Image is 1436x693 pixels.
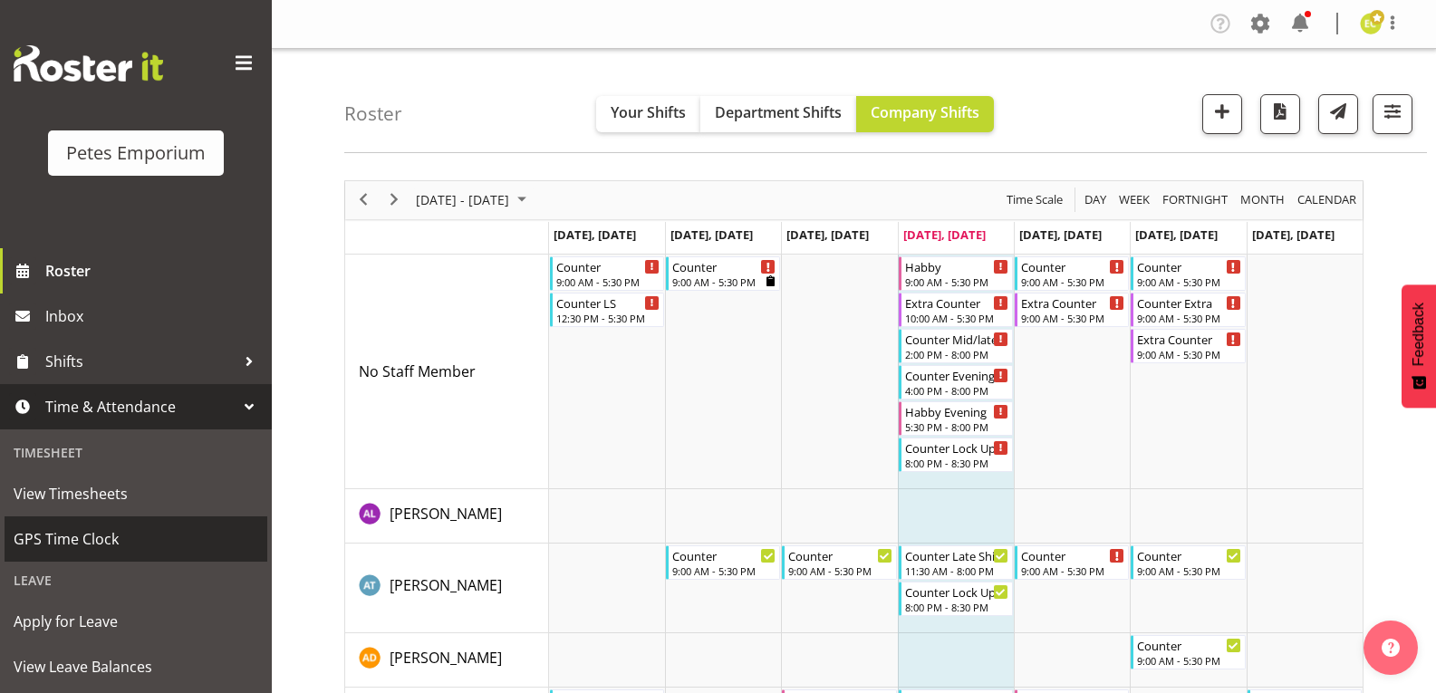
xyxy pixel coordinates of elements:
div: Counter Lock Up [905,582,1008,601]
div: Alex-Micheal Taniwha"s event - Counter Begin From Tuesday, August 12, 2025 at 9:00:00 AM GMT+12:0... [666,545,780,580]
span: [DATE], [DATE] [1019,226,1102,243]
a: Apply for Leave [5,599,267,644]
button: Your Shifts [596,96,700,132]
span: Department Shifts [715,102,842,122]
button: Next [382,188,407,211]
div: Amelia Denz"s event - Counter Begin From Saturday, August 16, 2025 at 9:00:00 AM GMT+12:00 Ends A... [1131,635,1245,669]
div: No Staff Member"s event - Counter Lock Up Begin From Thursday, August 14, 2025 at 8:00:00 PM GMT+... [899,438,1013,472]
div: No Staff Member"s event - Counter Mid/late Shift Begin From Thursday, August 14, 2025 at 2:00:00 ... [899,329,1013,363]
button: Department Shifts [700,96,856,132]
span: Month [1238,188,1287,211]
div: previous period [348,181,379,219]
button: Fortnight [1160,188,1231,211]
div: 9:00 AM - 5:30 PM [1137,653,1240,668]
td: No Staff Member resource [345,255,549,489]
div: Counter [672,546,776,564]
div: next period [379,181,410,219]
div: No Staff Member"s event - Counter Begin From Tuesday, August 12, 2025 at 9:00:00 AM GMT+12:00 End... [666,256,780,291]
div: 9:00 AM - 5:30 PM [672,563,776,578]
button: Add a new shift [1202,94,1242,134]
a: [PERSON_NAME] [390,574,502,596]
span: [DATE], [DATE] [903,226,986,243]
div: 10:00 AM - 5:30 PM [905,311,1008,325]
button: Month [1295,188,1360,211]
div: Timesheet [5,434,267,471]
span: View Leave Balances [14,653,258,680]
div: Alex-Micheal Taniwha"s event - Counter Begin From Saturday, August 16, 2025 at 9:00:00 AM GMT+12:... [1131,545,1245,580]
button: Timeline Month [1238,188,1288,211]
span: Fortnight [1161,188,1229,211]
div: 9:00 AM - 5:30 PM [1137,347,1240,361]
div: No Staff Member"s event - Extra Counter Begin From Thursday, August 14, 2025 at 10:00:00 AM GMT+1... [899,293,1013,327]
div: 9:00 AM - 5:30 PM [1137,274,1240,289]
button: Feedback - Show survey [1402,284,1436,408]
td: Abigail Lane resource [345,489,549,544]
span: Time Scale [1005,188,1065,211]
div: August 11 - 17, 2025 [410,181,537,219]
span: GPS Time Clock [14,525,258,553]
div: Habby [905,257,1008,275]
span: [PERSON_NAME] [390,648,502,668]
div: Alex-Micheal Taniwha"s event - Counter Begin From Friday, August 15, 2025 at 9:00:00 AM GMT+12:00... [1015,545,1129,580]
span: Time & Attendance [45,393,236,420]
span: [DATE], [DATE] [786,226,869,243]
div: Counter Lock Up [905,438,1008,457]
img: Rosterit website logo [14,45,163,82]
div: Counter [788,546,891,564]
div: Counter [1137,546,1240,564]
div: 9:00 AM - 5:30 PM [1021,563,1124,578]
button: Filter Shifts [1373,94,1412,134]
div: Counter LS [556,294,660,312]
span: [DATE], [DATE] [1252,226,1335,243]
div: Counter Late Shift [905,546,1008,564]
div: Counter [556,257,660,275]
div: Counter Evening [905,366,1008,384]
div: No Staff Member"s event - Extra Counter Begin From Friday, August 15, 2025 at 9:00:00 AM GMT+12:0... [1015,293,1129,327]
div: 2:00 PM - 8:00 PM [905,347,1008,361]
div: Habby Evening [905,402,1008,420]
div: No Staff Member"s event - Habby Begin From Thursday, August 14, 2025 at 9:00:00 AM GMT+12:00 Ends... [899,256,1013,291]
div: 9:00 AM - 5:30 PM [788,563,891,578]
div: Extra Counter [905,294,1008,312]
div: Counter Extra [1137,294,1240,312]
a: [PERSON_NAME] [390,647,502,669]
div: 12:30 PM - 5:30 PM [556,311,660,325]
div: 5:30 PM - 8:00 PM [905,419,1008,434]
span: [PERSON_NAME] [390,575,502,595]
a: No Staff Member [359,361,476,382]
a: [PERSON_NAME] [390,503,502,525]
div: Counter [1021,257,1124,275]
span: [DATE] - [DATE] [414,188,511,211]
div: No Staff Member"s event - Counter Begin From Monday, August 11, 2025 at 9:00:00 AM GMT+12:00 Ends... [550,256,664,291]
button: Company Shifts [856,96,994,132]
button: Download a PDF of the roster according to the set date range. [1260,94,1300,134]
button: August 2025 [413,188,535,211]
span: Your Shifts [611,102,686,122]
div: Counter [672,257,776,275]
div: Counter Mid/late Shift [905,330,1008,348]
span: Week [1117,188,1152,211]
button: Timeline Day [1082,188,1110,211]
span: Company Shifts [871,102,979,122]
div: Alex-Micheal Taniwha"s event - Counter Lock Up Begin From Thursday, August 14, 2025 at 8:00:00 PM... [899,582,1013,616]
div: No Staff Member"s event - Counter Evening Begin From Thursday, August 14, 2025 at 4:00:00 PM GMT+... [899,365,1013,399]
div: 8:00 PM - 8:30 PM [905,456,1008,470]
a: View Leave Balances [5,644,267,689]
td: Amelia Denz resource [345,633,549,688]
div: No Staff Member"s event - Counter Begin From Friday, August 15, 2025 at 9:00:00 AM GMT+12:00 Ends... [1015,256,1129,291]
td: Alex-Micheal Taniwha resource [345,544,549,633]
button: Timeline Week [1116,188,1153,211]
span: [DATE], [DATE] [554,226,636,243]
button: Send a list of all shifts for the selected filtered period to all rostered employees. [1318,94,1358,134]
div: Counter [1021,546,1124,564]
div: Petes Emporium [66,140,206,167]
span: calendar [1296,188,1358,211]
div: 9:00 AM - 5:30 PM [672,274,776,289]
a: View Timesheets [5,471,267,516]
div: Alex-Micheal Taniwha"s event - Counter Late Shift Begin From Thursday, August 14, 2025 at 11:30:0... [899,545,1013,580]
button: Previous [352,188,376,211]
a: GPS Time Clock [5,516,267,562]
h4: Roster [344,103,402,124]
div: 8:00 PM - 8:30 PM [905,600,1008,614]
div: No Staff Member"s event - Habby Evening Begin From Thursday, August 14, 2025 at 5:30:00 PM GMT+12... [899,401,1013,436]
